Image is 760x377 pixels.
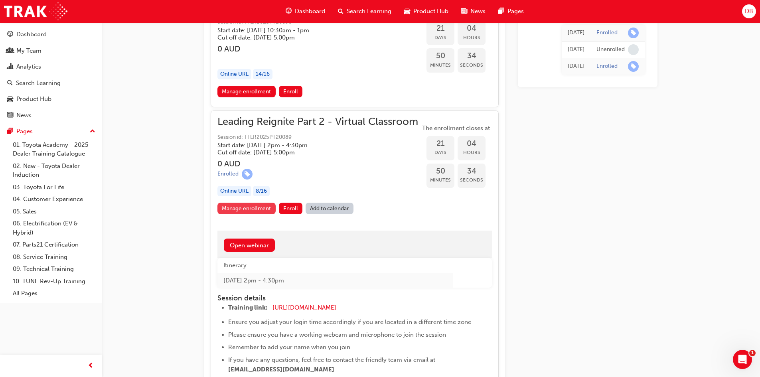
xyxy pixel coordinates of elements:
[628,28,639,38] span: learningRecordVerb_ENROLL-icon
[455,3,492,20] a: news-iconNews
[10,287,99,300] a: All Pages
[568,45,584,54] div: Fri Aug 01 2025 14:54:23 GMT+1000 (Australian Eastern Standard Time)
[3,27,99,42] a: Dashboard
[3,76,99,91] a: Search Learning
[228,304,268,311] span: Training link:
[10,217,99,239] a: 06. Electrification (EV & Hybrid)
[338,6,343,16] span: search-icon
[3,124,99,139] button: Pages
[228,318,471,326] span: Ensure you adjust your login time accordingly if you are located in a different time zone
[295,7,325,16] span: Dashboard
[458,33,486,42] span: Hours
[461,6,467,16] span: news-icon
[745,7,753,16] span: DB
[217,133,418,142] span: Session id: TFLR2025PT20089
[10,193,99,205] a: 04. Customer Experience
[10,205,99,218] a: 05. Sales
[7,31,13,38] span: guage-icon
[283,88,298,95] span: Enroll
[217,186,251,197] div: Online URL
[16,79,61,88] div: Search Learning
[458,24,486,33] span: 04
[217,258,453,273] th: Itinerary
[7,80,13,87] span: search-icon
[426,61,454,70] span: Minutes
[426,51,454,61] span: 50
[217,69,251,80] div: Online URL
[458,61,486,70] span: Seconds
[10,275,99,288] a: 10. TUNE Rev-Up Training
[228,343,350,351] span: Remember to add your name when you join
[16,111,32,120] div: News
[90,126,95,137] span: up-icon
[733,350,752,369] iframe: Intercom live chat
[7,63,13,71] span: chart-icon
[458,148,486,157] span: Hours
[458,167,486,176] span: 34
[596,46,625,53] div: Unenrolled
[426,148,454,157] span: Days
[16,95,51,104] div: Product Hub
[749,350,756,356] span: 1
[217,273,453,288] td: [DATE] 2pm - 4:30pm
[7,112,13,119] span: news-icon
[217,86,276,97] a: Manage enrollment
[3,43,99,58] a: My Team
[398,3,455,20] a: car-iconProduct Hub
[420,124,492,133] span: The enrollment closes at
[217,44,418,53] h3: 0 AUD
[568,62,584,71] div: Fri Aug 01 2025 14:53:02 GMT+1000 (Australian Eastern Standard Time)
[3,108,99,123] a: News
[628,61,639,72] span: learningRecordVerb_ENROLL-icon
[224,239,275,252] a: Open webinar
[228,356,435,363] span: If you have any questions, feel free to contact the friendly team via email at
[426,167,454,176] span: 50
[10,239,99,251] a: 07. Parts21 Certification
[217,149,405,156] h5: Cut off date: [DATE] 5:00pm
[10,160,99,181] a: 02. New - Toyota Dealer Induction
[426,33,454,42] span: Days
[272,304,336,311] a: [URL][DOMAIN_NAME]
[279,86,303,97] button: Enroll
[596,63,618,70] div: Enrolled
[7,96,13,103] span: car-icon
[253,69,272,80] div: 14 / 16
[458,176,486,185] span: Seconds
[742,4,756,18] button: DB
[7,47,13,55] span: people-icon
[279,3,332,20] a: guage-iconDashboard
[283,205,298,212] span: Enroll
[426,176,454,185] span: Minutes
[217,117,492,217] button: Leading Reignite Part 2 - Virtual ClassroomSession id: TFLR2025PT20089Start date: [DATE] 2pm - 4:...
[217,203,276,214] a: Manage enrollment
[3,59,99,74] a: Analytics
[3,26,99,124] button: DashboardMy TeamAnalyticsSearch LearningProduct HubNews
[88,361,94,371] span: prev-icon
[217,27,405,34] h5: Start date: [DATE] 10:30am - 1pm
[596,29,618,37] div: Enrolled
[458,51,486,61] span: 34
[217,117,418,126] span: Leading Reignite Part 2 - Virtual Classroom
[16,30,47,39] div: Dashboard
[10,251,99,263] a: 08. Service Training
[10,263,99,275] a: 09. Technical Training
[4,2,67,20] img: Trak
[253,186,270,197] div: 8 / 16
[404,6,410,16] span: car-icon
[217,159,418,168] h3: 0 AUD
[16,46,41,55] div: My Team
[507,7,524,16] span: Pages
[217,2,492,101] button: Leading Reignite Part 2 - Virtual ClassroomSession id: TFLR2025PT20090Start date: [DATE] 10:30am ...
[492,3,530,20] a: pages-iconPages
[458,139,486,148] span: 04
[217,34,405,41] h5: Cut off date: [DATE] 5:00pm
[413,7,448,16] span: Product Hub
[286,6,292,16] span: guage-icon
[568,28,584,38] div: Fri Aug 01 2025 14:54:45 GMT+1000 (Australian Eastern Standard Time)
[217,170,239,178] div: Enrolled
[347,7,391,16] span: Search Learning
[242,169,253,180] span: learningRecordVerb_ENROLL-icon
